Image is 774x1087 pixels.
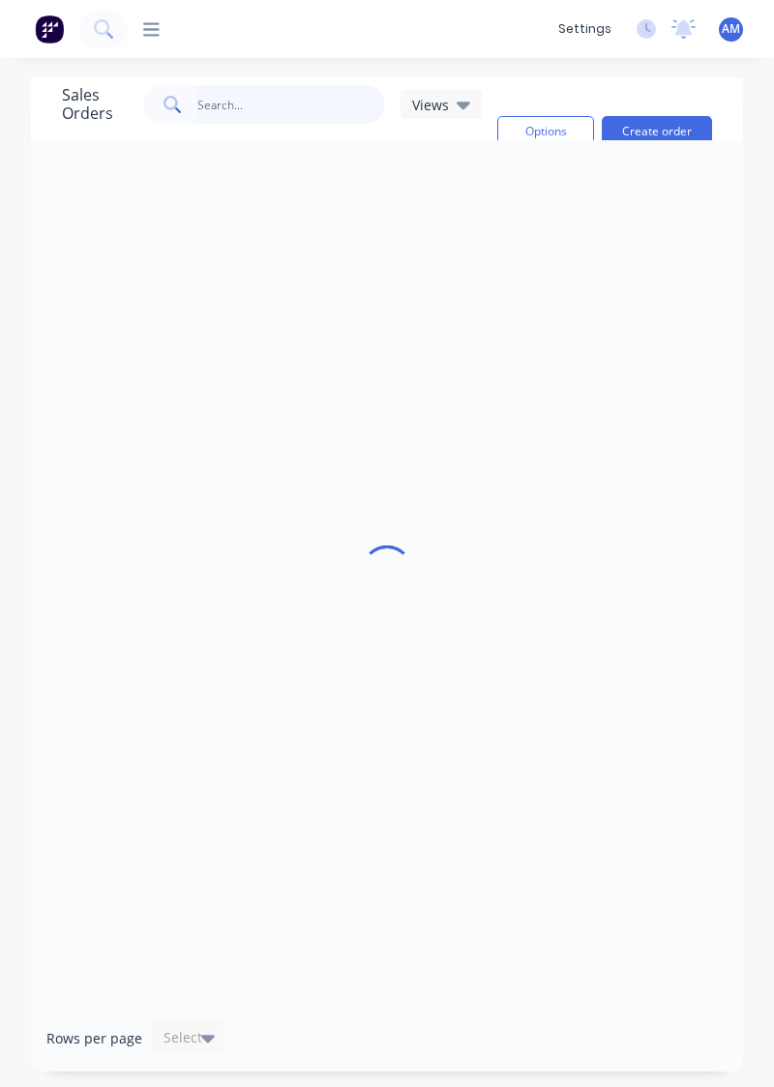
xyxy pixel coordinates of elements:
[197,85,386,124] input: Search...
[412,95,449,115] span: Views
[35,15,64,44] img: Factory
[62,86,128,123] h1: Sales Orders
[497,116,594,147] button: Options
[46,1029,142,1048] span: Rows per page
[722,20,740,38] span: AM
[164,1028,214,1047] div: Select...
[549,15,621,44] div: settings
[602,116,712,147] button: Create order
